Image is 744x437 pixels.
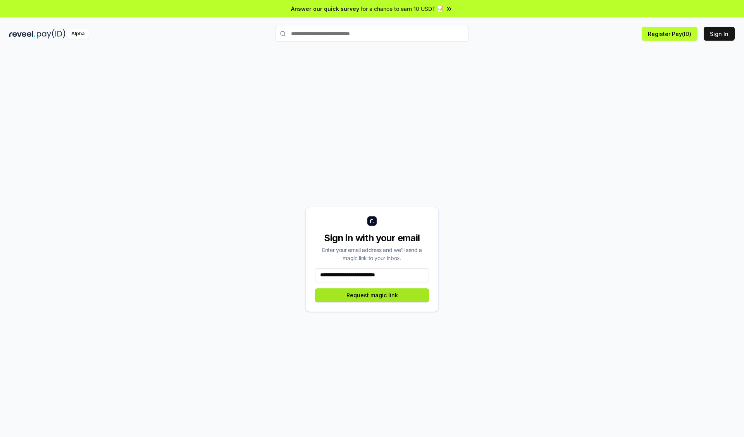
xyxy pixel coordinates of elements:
div: Alpha [67,29,89,39]
img: reveel_dark [9,29,35,39]
img: logo_small [367,216,377,226]
button: Register Pay(ID) [642,27,697,41]
img: pay_id [37,29,65,39]
span: for a chance to earn 10 USDT 📝 [361,5,444,13]
button: Request magic link [315,288,429,302]
div: Enter your email address and we’ll send a magic link to your inbox. [315,246,429,262]
button: Sign In [704,27,735,41]
div: Sign in with your email [315,232,429,244]
span: Answer our quick survey [291,5,359,13]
